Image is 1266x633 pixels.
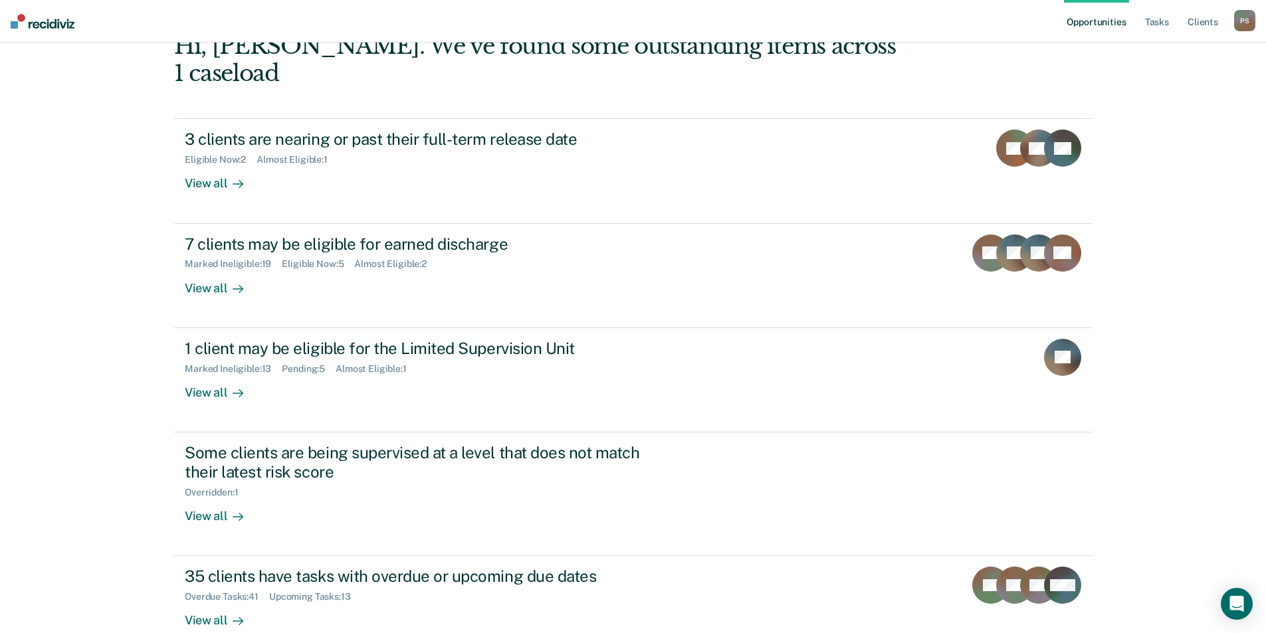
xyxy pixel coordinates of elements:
[185,154,257,165] div: Eligible Now : 2
[185,165,259,191] div: View all
[185,374,259,400] div: View all
[185,363,282,375] div: Marked Ineligible : 13
[185,497,259,523] div: View all
[336,363,417,375] div: Almost Eligible : 1
[11,14,74,29] img: Recidiviz
[269,591,362,602] div: Upcoming Tasks : 13
[185,591,269,602] div: Overdue Tasks : 41
[185,130,651,149] div: 3 clients are nearing or past their full-term release date
[1234,10,1255,31] div: P S
[174,224,1092,328] a: 7 clients may be eligible for earned dischargeMarked Ineligible:19Eligible Now:5Almost Eligible:2...
[185,339,651,358] div: 1 client may be eligible for the Limited Supervision Unit
[282,258,354,270] div: Eligible Now : 5
[174,118,1092,223] a: 3 clients are nearing or past their full-term release dateEligible Now:2Almost Eligible:1View all
[1234,10,1255,31] button: PS
[185,443,651,482] div: Some clients are being supervised at a level that does not match their latest risk score
[185,258,282,270] div: Marked Ineligible : 19
[185,487,249,498] div: Overridden : 1
[1221,588,1253,620] div: Open Intercom Messenger
[282,363,336,375] div: Pending : 5
[354,258,437,270] div: Almost Eligible : 2
[174,33,908,87] div: Hi, [PERSON_NAME]. We’ve found some outstanding items across 1 caseload
[174,432,1092,556] a: Some clients are being supervised at a level that does not match their latest risk scoreOverridde...
[174,328,1092,432] a: 1 client may be eligible for the Limited Supervision UnitMarked Ineligible:13Pending:5Almost Elig...
[185,234,651,254] div: 7 clients may be eligible for earned discharge
[257,154,338,165] div: Almost Eligible : 1
[185,270,259,296] div: View all
[185,567,651,586] div: 35 clients have tasks with overdue or upcoming due dates
[185,602,259,628] div: View all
